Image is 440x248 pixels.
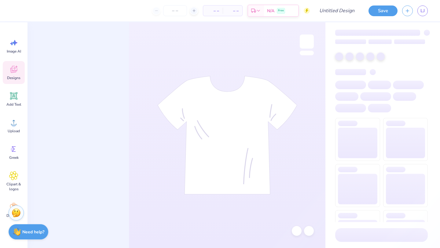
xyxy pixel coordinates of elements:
[7,49,21,54] span: Image AI
[163,5,187,16] input: – –
[4,182,24,191] span: Clipart & logos
[369,5,398,16] button: Save
[6,213,21,218] span: Decorate
[7,75,20,80] span: Designs
[8,129,20,133] span: Upload
[226,8,239,14] span: – –
[207,8,219,14] span: – –
[314,5,359,17] input: Untitled Design
[267,8,274,14] span: N/A
[157,76,297,195] img: tee-skeleton.svg
[420,7,425,14] span: LJ
[278,9,284,13] span: Free
[22,229,44,235] strong: Need help?
[6,102,21,107] span: Add Text
[9,155,19,160] span: Greek
[417,5,428,16] a: LJ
